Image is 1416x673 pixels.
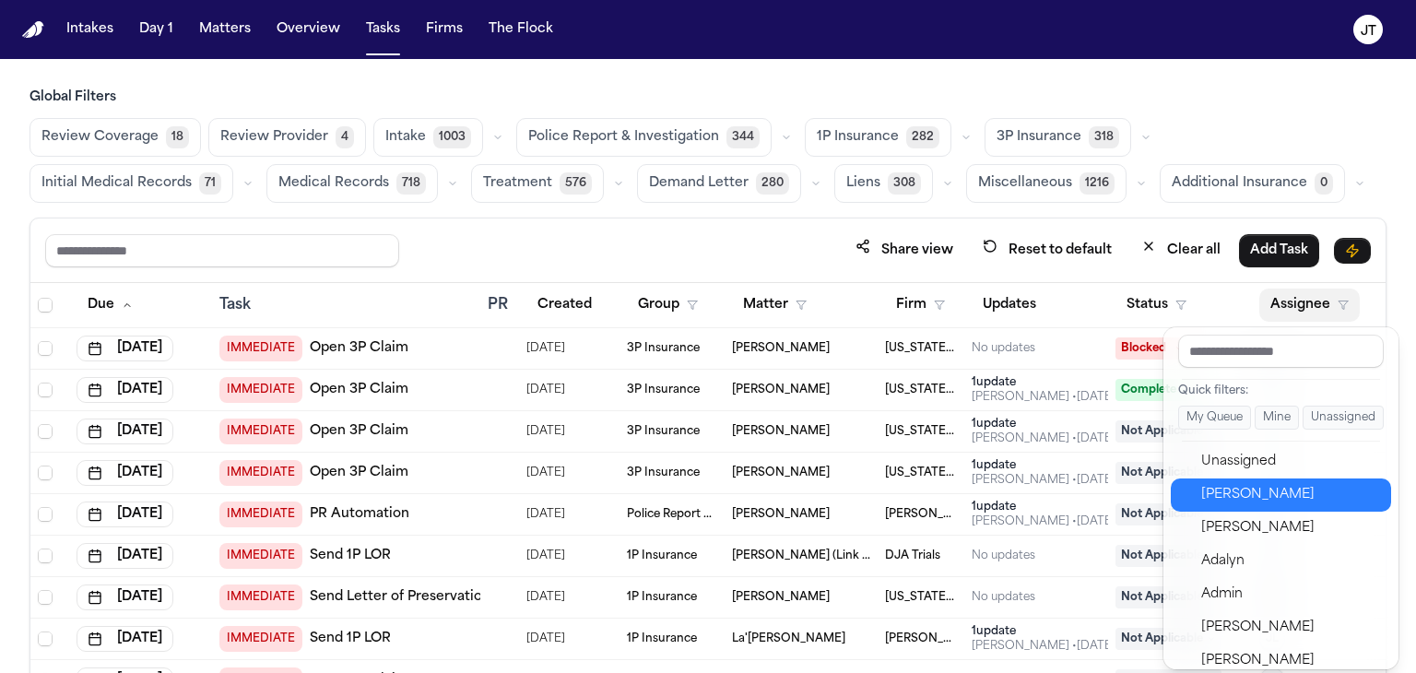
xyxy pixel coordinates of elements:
div: [PERSON_NAME] [1201,517,1381,539]
div: [PERSON_NAME] [1201,617,1381,639]
div: [PERSON_NAME] [1201,650,1381,672]
div: Unassigned [1201,451,1381,473]
button: Mine [1255,406,1299,430]
button: Unassigned [1303,406,1384,430]
button: My Queue [1178,406,1251,430]
div: [PERSON_NAME] [1201,484,1381,506]
div: Admin [1201,584,1381,606]
div: Assignee [1163,327,1398,669]
div: Quick filters: [1178,384,1384,398]
button: Assignee [1259,289,1360,322]
div: Adalyn [1201,550,1381,573]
